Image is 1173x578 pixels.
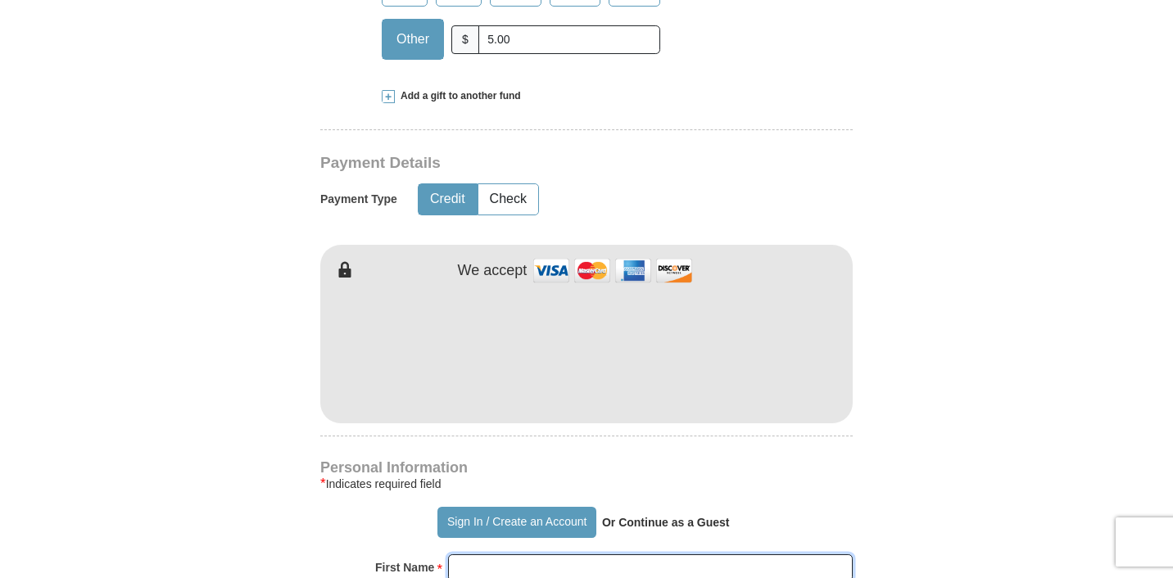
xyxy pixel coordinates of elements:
span: $ [451,25,479,54]
button: Credit [419,184,477,214]
div: Indicates required field [320,474,853,494]
strong: Or Continue as a Guest [602,516,730,529]
span: Add a gift to another fund [395,89,521,103]
h3: Payment Details [320,154,738,173]
h4: Personal Information [320,461,853,474]
input: Other Amount [478,25,660,54]
h5: Payment Type [320,192,397,206]
img: credit cards accepted [531,253,695,288]
h4: We accept [458,262,528,280]
button: Check [478,184,538,214]
button: Sign In / Create an Account [437,507,596,538]
span: Other [388,27,437,52]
